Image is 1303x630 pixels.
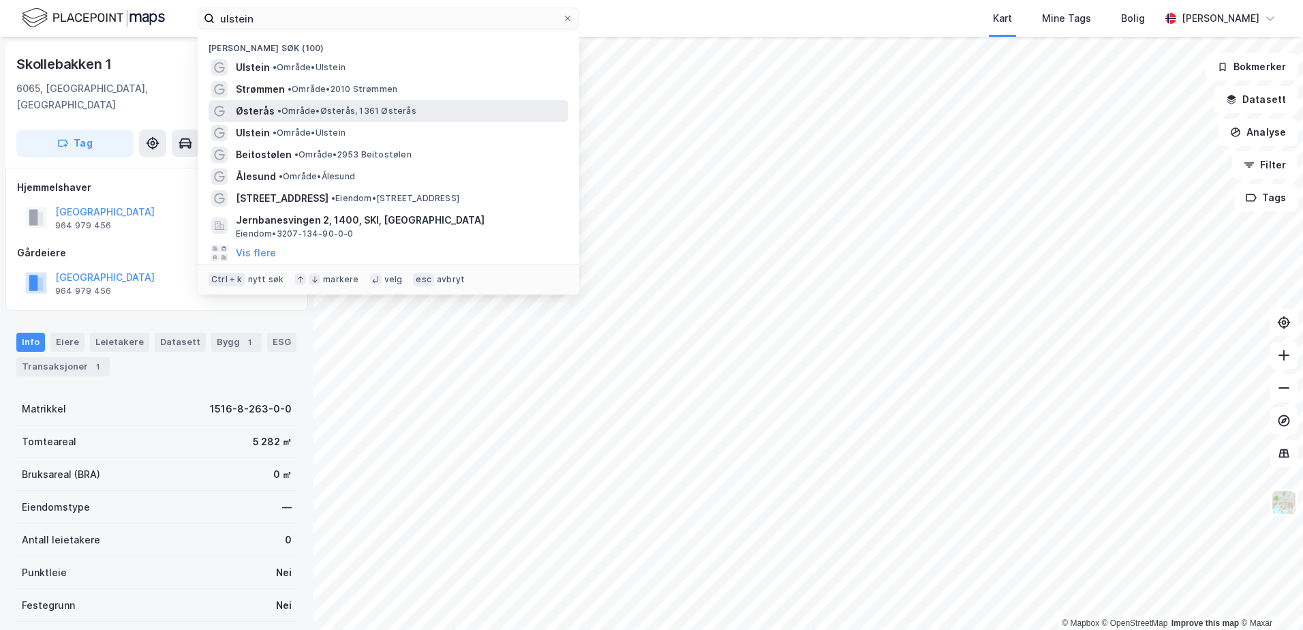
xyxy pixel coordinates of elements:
span: • [277,106,281,116]
div: 964 979 456 [55,220,111,231]
a: Improve this map [1171,618,1239,628]
div: Leietakere [90,333,149,352]
div: Kontrollprogram for chat [1235,565,1303,630]
div: Kart [993,10,1012,27]
span: Ulstein [236,125,270,141]
span: Område • 2953 Beitostølen [294,149,412,160]
div: Info [16,333,45,352]
span: • [288,84,292,94]
div: 0 ㎡ [273,466,292,483]
div: 1 [91,360,104,374]
div: Datasett [155,333,206,352]
img: Z [1271,490,1297,515]
iframe: Chat Widget [1235,565,1303,630]
div: nytt søk [248,274,284,285]
div: Hjemmelshaver [17,179,296,196]
span: Område • Ulstein [273,62,346,73]
div: Bygg [211,333,262,352]
div: Skollebakken 1 [16,53,114,75]
div: 1 [243,335,256,349]
span: Jernbanesvingen 2, 1400, SKI, [GEOGRAPHIC_DATA] [236,212,563,228]
div: Ctrl + k [209,273,245,286]
div: Mine Tags [1042,10,1091,27]
span: • [273,127,277,138]
button: Filter [1232,151,1298,179]
span: Beitostølen [236,147,292,163]
span: Område • 2010 Strømmen [288,84,397,95]
span: • [279,171,283,181]
div: velg [384,274,403,285]
div: Tomteareal [22,434,76,450]
span: Strømmen [236,81,285,97]
div: 5 282 ㎡ [253,434,292,450]
button: Bokmerker [1206,53,1298,80]
div: Eiere [50,333,85,352]
button: Vis flere [236,245,276,261]
span: Ulstein [236,59,270,76]
a: Mapbox [1062,618,1099,628]
span: • [294,149,298,160]
div: Matrikkel [22,401,66,417]
div: ESG [267,333,296,352]
div: [PERSON_NAME] [1182,10,1259,27]
div: Nei [276,565,292,581]
div: [PERSON_NAME] søk (100) [198,32,579,57]
span: • [331,193,335,203]
span: [STREET_ADDRESS] [236,190,328,207]
div: Bolig [1121,10,1145,27]
button: Tag [16,130,134,157]
button: Analyse [1218,119,1298,146]
span: • [273,62,277,72]
div: 1516-8-263-0-0 [210,401,292,417]
div: 964 979 456 [55,286,111,297]
a: OpenStreetMap [1102,618,1168,628]
div: Nei [276,597,292,614]
div: avbryt [437,274,465,285]
div: markere [323,274,358,285]
div: — [282,499,292,515]
button: Datasett [1214,86,1298,113]
span: Område • Ulstein [273,127,346,138]
img: logo.f888ab2527a4732fd821a326f86c7f29.svg [22,6,165,30]
span: Eiendom • [STREET_ADDRESS] [331,193,459,204]
span: Eiendom • 3207-134-90-0-0 [236,228,354,239]
div: Antall leietakere [22,532,100,548]
span: Område • Østerås, 1361 Østerås [277,106,416,117]
div: 0 [285,532,292,548]
span: Østerås [236,103,275,119]
span: Ålesund [236,168,276,185]
span: Område • Ålesund [279,171,355,182]
div: Bruksareal (BRA) [22,466,100,483]
div: Gårdeiere [17,245,296,261]
div: esc [413,273,434,286]
button: Tags [1234,184,1298,211]
input: Søk på adresse, matrikkel, gårdeiere, leietakere eller personer [215,8,562,29]
div: Eiendomstype [22,499,90,515]
div: Punktleie [22,565,67,581]
div: Transaksjoner [16,357,110,376]
div: Festegrunn [22,597,75,614]
div: 6065, [GEOGRAPHIC_DATA], [GEOGRAPHIC_DATA] [16,80,233,113]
